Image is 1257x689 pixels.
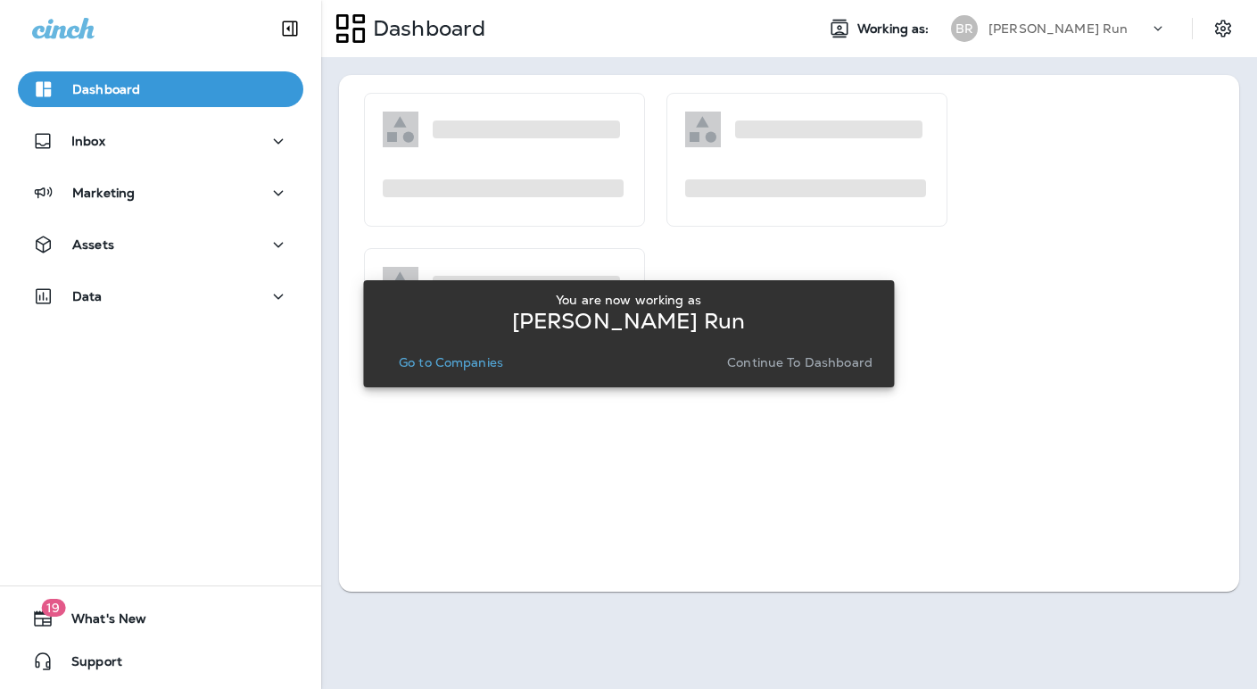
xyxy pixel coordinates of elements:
[18,123,303,159] button: Inbox
[18,601,303,636] button: 19What's New
[18,278,303,314] button: Data
[18,175,303,211] button: Marketing
[72,289,103,303] p: Data
[41,599,65,617] span: 19
[857,21,933,37] span: Working as:
[18,71,303,107] button: Dashboard
[54,611,146,633] span: What's New
[988,21,1128,36] p: [PERSON_NAME] Run
[720,350,880,375] button: Continue to Dashboard
[512,314,745,328] p: [PERSON_NAME] Run
[18,227,303,262] button: Assets
[54,654,122,676] span: Support
[727,355,872,369] p: Continue to Dashboard
[556,293,701,307] p: You are now working as
[18,643,303,679] button: Support
[399,355,503,369] p: Go to Companies
[72,82,140,96] p: Dashboard
[72,186,135,200] p: Marketing
[392,350,510,375] button: Go to Companies
[265,11,315,46] button: Collapse Sidebar
[71,134,105,148] p: Inbox
[72,237,114,252] p: Assets
[951,15,978,42] div: BR
[1207,12,1239,45] button: Settings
